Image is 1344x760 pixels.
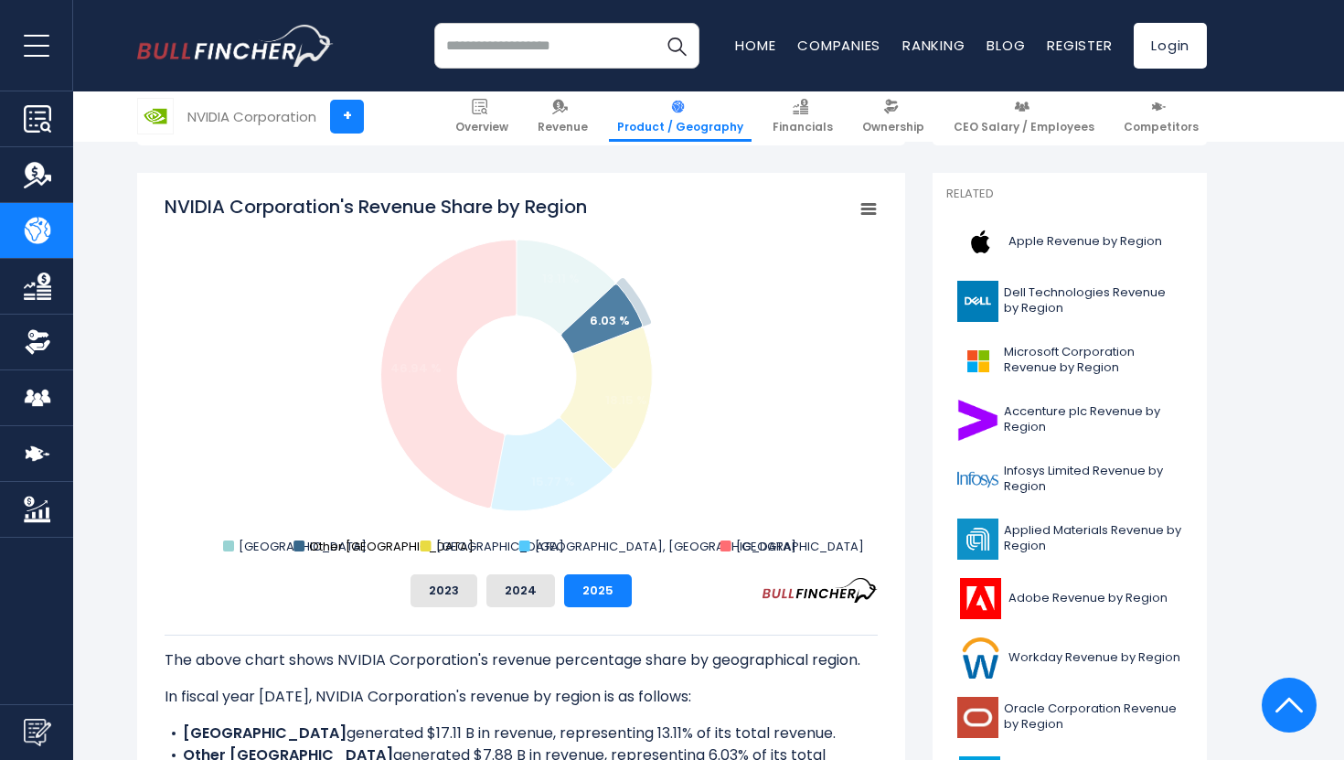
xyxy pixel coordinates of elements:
b: [GEOGRAPHIC_DATA] [183,723,347,744]
img: MSFT logo [957,340,998,381]
text: 13.11 % [542,270,580,287]
span: Product / Geography [617,120,743,134]
span: Applied Materials Revenue by Region [1004,523,1182,554]
span: Accenture plc Revenue by Region [1004,404,1182,435]
span: CEO Salary / Employees [954,120,1094,134]
a: Login [1134,23,1207,69]
span: Competitors [1124,120,1199,134]
span: Ownership [862,120,924,134]
a: Go to homepage [137,25,334,67]
span: Infosys Limited Revenue by Region [1004,464,1182,495]
a: Overview [447,91,517,142]
text: [GEOGRAPHIC_DATA] [436,538,564,555]
button: 2025 [564,574,632,607]
li: generated $17.11 B in revenue, representing 13.11% of its total revenue. [165,723,878,744]
text: 18.15 % [605,391,647,409]
text: 15.77 % [531,473,575,490]
p: Related [946,187,1193,202]
a: Microsoft Corporation Revenue by Region [946,336,1193,386]
tspan: NVIDIA Corporation's Revenue Share by Region [165,194,587,219]
img: AMAT logo [957,519,998,560]
a: Accenture plc Revenue by Region [946,395,1193,445]
text: Other [GEOGRAPHIC_DATA] [309,538,474,555]
a: CEO Salary / Employees [945,91,1103,142]
a: Companies [797,36,880,55]
span: Oracle Corporation Revenue by Region [1004,701,1182,733]
a: Financials [764,91,841,142]
a: + [330,100,364,134]
a: Workday Revenue by Region [946,633,1193,683]
text: [GEOGRAPHIC_DATA] [736,538,864,555]
a: Home [735,36,775,55]
img: Ownership [24,328,51,356]
a: Ownership [854,91,933,142]
img: AAPL logo [957,221,1003,262]
img: ADBE logo [957,578,1003,619]
svg: NVIDIA Corporation's Revenue Share by Region [165,194,878,560]
a: Applied Materials Revenue by Region [946,514,1193,564]
img: WDAY logo [957,637,1003,679]
span: Revenue [538,120,588,134]
a: Adobe Revenue by Region [946,573,1193,624]
img: INFY logo [957,459,998,500]
a: Revenue [529,91,596,142]
img: DELL logo [957,281,998,322]
span: Dell Technologies Revenue by Region [1004,285,1182,316]
text: 46.94 % [390,359,442,377]
text: [GEOGRAPHIC_DATA], [GEOGRAPHIC_DATA] [535,538,796,555]
p: In fiscal year [DATE], NVIDIA Corporation's revenue by region is as follows: [165,686,878,708]
p: The above chart shows NVIDIA Corporation's revenue percentage share by geographical region. [165,649,878,671]
span: Overview [455,120,508,134]
button: 2023 [411,574,477,607]
a: Oracle Corporation Revenue by Region [946,692,1193,743]
img: ORCL logo [957,697,998,738]
span: Adobe Revenue by Region [1008,591,1168,606]
img: bullfincher logo [137,25,334,67]
a: Competitors [1115,91,1207,142]
a: Apple Revenue by Region [946,217,1193,267]
span: Workday Revenue by Region [1008,650,1180,666]
span: Financials [773,120,833,134]
a: Infosys Limited Revenue by Region [946,455,1193,505]
span: Microsoft Corporation Revenue by Region [1004,345,1182,376]
img: NVDA logo [138,99,173,134]
a: Ranking [902,36,965,55]
text: [GEOGRAPHIC_DATA] [239,538,367,555]
text: 6.03 % [590,312,630,329]
div: NVIDIA Corporation [187,106,316,127]
a: Product / Geography [609,91,752,142]
span: Apple Revenue by Region [1008,234,1162,250]
a: Blog [987,36,1025,55]
img: ACN logo [957,400,998,441]
a: Dell Technologies Revenue by Region [946,276,1193,326]
button: 2024 [486,574,555,607]
a: Register [1047,36,1112,55]
button: Search [654,23,699,69]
